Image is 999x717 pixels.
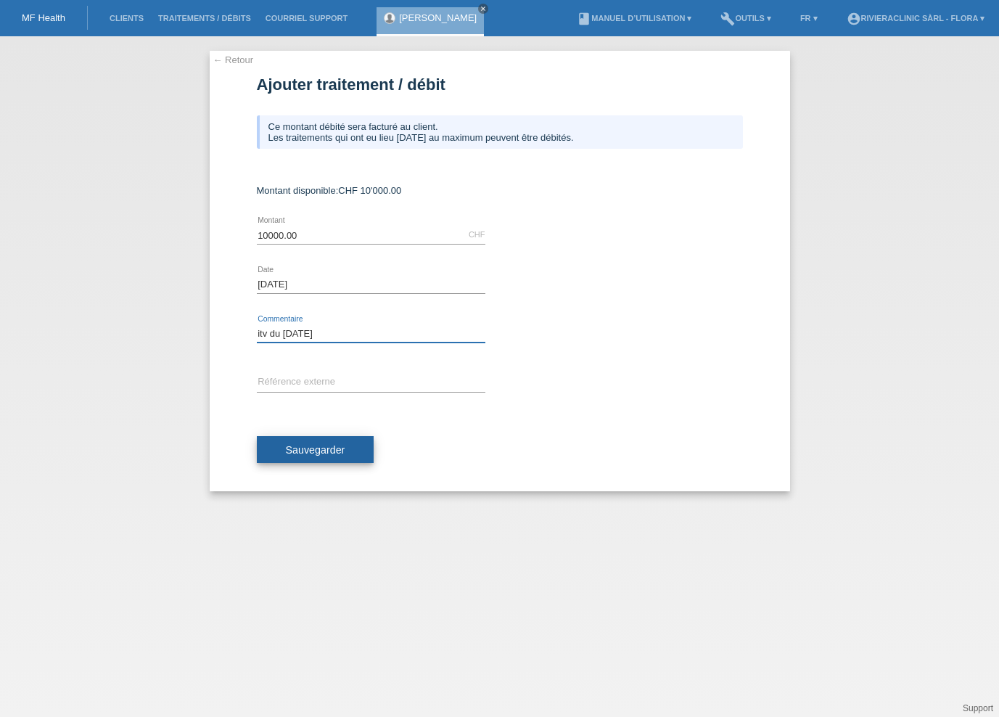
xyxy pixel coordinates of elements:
[570,14,699,22] a: bookManuel d’utilisation ▾
[720,12,735,26] i: build
[478,4,488,14] a: close
[213,54,254,65] a: ← Retour
[793,14,825,22] a: FR ▾
[399,12,477,23] a: [PERSON_NAME]
[963,703,993,713] a: Support
[469,230,485,239] div: CHF
[577,12,591,26] i: book
[338,185,401,196] span: CHF 10'000.00
[839,14,992,22] a: account_circleRIVIERAclinic Sàrl - Flora ▾
[22,12,65,23] a: MF Health
[480,5,487,12] i: close
[257,436,374,464] button: Sauvegarder
[286,444,345,456] span: Sauvegarder
[151,14,258,22] a: Traitements / débits
[102,14,151,22] a: Clients
[257,185,743,196] div: Montant disponible:
[713,14,778,22] a: buildOutils ▾
[847,12,861,26] i: account_circle
[258,14,355,22] a: Courriel Support
[257,75,743,94] h1: Ajouter traitement / débit
[257,115,743,149] div: Ce montant débité sera facturé au client. Les traitements qui ont eu lieu [DATE] au maximum peuve...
